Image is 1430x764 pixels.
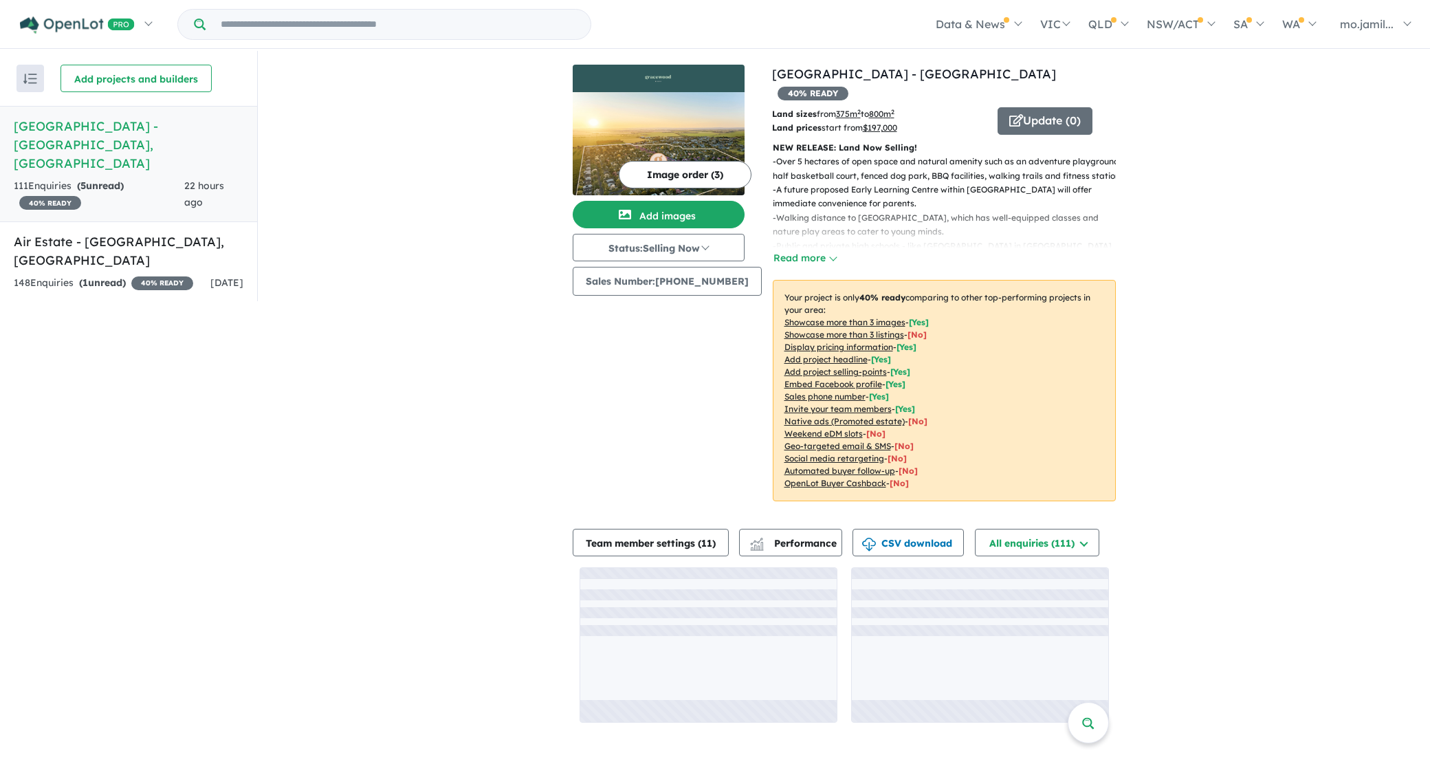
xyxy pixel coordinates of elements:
[784,354,868,364] u: Add project headline
[862,538,876,552] img: download icon
[857,108,861,116] sup: 2
[784,428,863,439] u: Weekend eDM slots
[890,478,909,488] span: [No]
[619,161,751,188] button: Image order (3)
[14,178,184,211] div: 111 Enquir ies
[773,239,1127,268] p: - Public and private high schools - like [GEOGRAPHIC_DATA] in [GEOGRAPHIC_DATA][PERSON_NAME] and ...
[869,109,894,119] u: 800 m
[859,292,905,303] b: 40 % ready
[82,276,88,289] span: 1
[784,317,905,327] u: Showcase more than 3 images
[573,92,745,195] img: Gracewood Estate - Mallala
[894,441,914,451] span: [No]
[131,276,193,290] span: 40 % READY
[896,342,916,352] span: [ Yes ]
[772,109,817,119] b: Land sizes
[784,329,904,340] u: Showcase more than 3 listings
[784,379,882,389] u: Embed Facebook profile
[573,529,729,556] button: Team member settings (11)
[895,404,915,414] span: [ Yes ]
[573,65,745,195] a: Gracewood Estate - Mallala LogoGracewood Estate - Mallala
[573,234,745,261] button: Status:Selling Now
[784,404,892,414] u: Invite your team members
[20,17,135,34] img: Openlot PRO Logo White
[863,122,897,133] u: $ 197,000
[14,117,243,173] h5: [GEOGRAPHIC_DATA] - [GEOGRAPHIC_DATA] , [GEOGRAPHIC_DATA]
[778,87,848,100] span: 40 % READY
[773,211,1127,239] p: - Walking distance to [GEOGRAPHIC_DATA], which has well-equipped classes and nature play areas to...
[908,416,927,426] span: [No]
[784,342,893,352] u: Display pricing information
[80,179,86,192] span: 5
[701,537,712,549] span: 11
[573,267,762,296] button: Sales Number:[PHONE_NUMBER]
[899,466,918,476] span: [No]
[852,529,964,556] button: CSV download
[773,183,1127,211] p: - A future proposed Early Learning Centre within [GEOGRAPHIC_DATA] will offer immediate convenien...
[772,122,822,133] b: Land prices
[871,354,891,364] span: [ Yes ]
[784,441,891,451] u: Geo-targeted email & SMS
[77,179,124,192] strong: ( unread)
[750,542,764,551] img: bar-chart.svg
[784,367,887,377] u: Add project selling-points
[208,10,588,39] input: Try estate name, suburb, builder or developer
[14,275,193,292] div: 148 Enquir ies
[773,250,837,266] button: Read more
[861,109,894,119] span: to
[79,276,126,289] strong: ( unread)
[836,109,861,119] u: 375 m
[772,107,987,121] p: from
[784,453,884,463] u: Social media retargeting
[578,70,739,87] img: Gracewood Estate - Mallala Logo
[60,65,212,92] button: Add projects and builders
[866,428,885,439] span: [No]
[998,107,1092,135] button: Update (0)
[891,108,894,116] sup: 2
[888,453,907,463] span: [No]
[23,74,37,84] img: sort.svg
[909,317,929,327] span: [ Yes ]
[907,329,927,340] span: [ No ]
[784,466,895,476] u: Automated buyer follow-up
[784,416,905,426] u: Native ads (Promoted estate)
[739,529,842,556] button: Performance
[573,201,745,228] button: Add images
[1340,17,1394,31] span: mo.jamil...
[752,537,837,549] span: Performance
[773,280,1116,501] p: Your project is only comparing to other top-performing projects in your area: - - - - - - - - - -...
[750,538,762,545] img: line-chart.svg
[869,391,889,402] span: [ Yes ]
[210,276,243,289] span: [DATE]
[890,367,910,377] span: [ Yes ]
[784,478,886,488] u: OpenLot Buyer Cashback
[772,66,1056,82] a: [GEOGRAPHIC_DATA] - [GEOGRAPHIC_DATA]
[773,141,1116,155] p: NEW RELEASE: Land Now Selling!
[14,232,243,270] h5: Air Estate - [GEOGRAPHIC_DATA] , [GEOGRAPHIC_DATA]
[184,179,224,208] span: 22 hours ago
[773,155,1127,183] p: - Over 5 hectares of open space and natural amenity such as an adventure playground, half basketb...
[19,196,81,210] span: 40 % READY
[784,391,866,402] u: Sales phone number
[975,529,1099,556] button: All enquiries (111)
[772,121,987,135] p: start from
[885,379,905,389] span: [ Yes ]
